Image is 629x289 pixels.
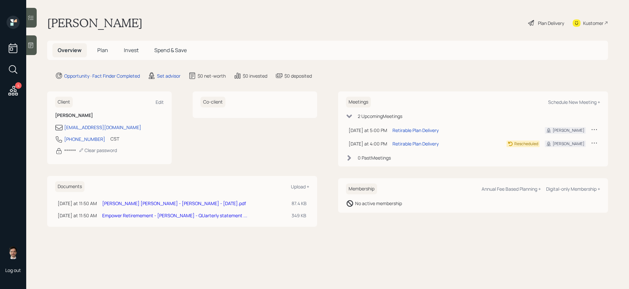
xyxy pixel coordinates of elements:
[156,99,164,105] div: Edit
[58,47,82,54] span: Overview
[284,72,312,79] div: $0 deposited
[154,47,187,54] span: Spend & Save
[392,127,439,134] div: Retirable Plan Delivery
[124,47,139,54] span: Invest
[355,200,402,207] div: No active membership
[349,140,387,147] div: [DATE] at 4:00 PM
[102,212,247,219] a: Empower Retiremement - [PERSON_NAME] - QUarterly statement ...
[198,72,226,79] div: $0 net-worth
[482,186,541,192] div: Annual Fee Based Planning +
[358,113,402,120] div: 2 Upcoming Meeting s
[553,127,584,133] div: [PERSON_NAME]
[346,183,377,194] h6: Membership
[15,82,22,89] div: 4
[79,147,117,153] div: Clear password
[55,113,164,118] h6: [PERSON_NAME]
[346,97,371,107] h6: Meetings
[5,267,21,273] div: Log out
[7,246,20,259] img: jonah-coleman-headshot.png
[392,140,439,147] div: Retirable Plan Delivery
[358,154,391,161] div: 0 Past Meeting s
[55,181,85,192] h6: Documents
[110,135,119,142] div: CST
[243,72,267,79] div: $0 invested
[64,72,140,79] div: Opportunity · Fact Finder Completed
[97,47,108,54] span: Plan
[58,200,97,207] div: [DATE] at 11:50 AM
[546,186,600,192] div: Digital-only Membership +
[514,141,538,147] div: Rescheduled
[553,141,584,147] div: [PERSON_NAME]
[291,183,309,190] div: Upload +
[548,99,600,105] div: Schedule New Meeting +
[349,127,387,134] div: [DATE] at 5:00 PM
[292,212,307,219] div: 349 KB
[102,200,246,206] a: [PERSON_NAME] [PERSON_NAME] - [PERSON_NAME] - [DATE].pdf
[292,200,307,207] div: 87.4 KB
[55,97,73,107] h6: Client
[538,20,564,27] div: Plan Delivery
[157,72,181,79] div: Set advisor
[58,212,97,219] div: [DATE] at 11:50 AM
[64,136,105,143] div: [PHONE_NUMBER]
[583,20,603,27] div: Kustomer
[200,97,225,107] h6: Co-client
[64,124,141,131] div: [EMAIL_ADDRESS][DOMAIN_NAME]
[47,16,143,30] h1: [PERSON_NAME]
